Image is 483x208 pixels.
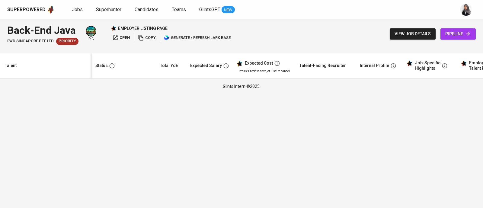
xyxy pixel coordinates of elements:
a: GlintsGPT NEW [199,6,235,14]
span: FWD Singapore Pte Ltd [7,38,54,44]
div: pic [86,26,96,42]
span: Candidates [135,7,158,12]
a: Teams [172,6,187,14]
span: copy [138,34,156,41]
span: NEW [222,7,235,13]
div: Internal Profile [360,62,389,69]
div: Expected Salary [190,62,222,69]
span: GlintsGPT [199,7,220,12]
span: open [112,34,130,41]
p: employer listing page [118,25,168,31]
img: lark [164,35,170,41]
div: Total YoE [160,62,178,69]
div: Status [95,62,108,69]
img: Glints Star [111,26,116,31]
div: Expected Cost [245,61,273,66]
span: Superhunter [96,7,121,12]
button: lark generate / refresh lark base [162,33,232,43]
a: pipeline [440,28,476,40]
button: copy [136,33,157,43]
div: Superpowered [7,6,46,13]
img: a5d44b89-0c59-4c54-99d0-a63b29d42bd3.jpg [86,27,96,36]
a: Candidates [135,6,160,14]
div: New Job received from Demand Team [56,38,78,45]
div: Talent-Facing Recruiter [299,62,346,69]
button: open [111,33,131,43]
button: view job details [390,28,436,40]
img: sinta.windasari@glints.com [460,4,472,16]
span: generate / refresh lark base [164,34,231,41]
span: Teams [172,7,186,12]
span: Priority [56,38,78,44]
div: Talent [5,62,17,69]
span: view job details [395,30,431,38]
div: Job-Specific Highlights [415,60,440,71]
img: glints_star.svg [461,60,467,66]
a: Superpoweredapp logo [7,5,55,14]
img: glints_star.svg [236,61,242,67]
span: pipeline [445,30,471,38]
span: Jobs [72,7,83,12]
img: glints_star.svg [406,60,412,66]
div: Back-End Java [7,23,78,38]
a: Superhunter [96,6,123,14]
p: Press 'Enter' to save, or 'Esc' to cancel [239,69,290,73]
a: Jobs [72,6,84,14]
img: app logo [47,5,55,14]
